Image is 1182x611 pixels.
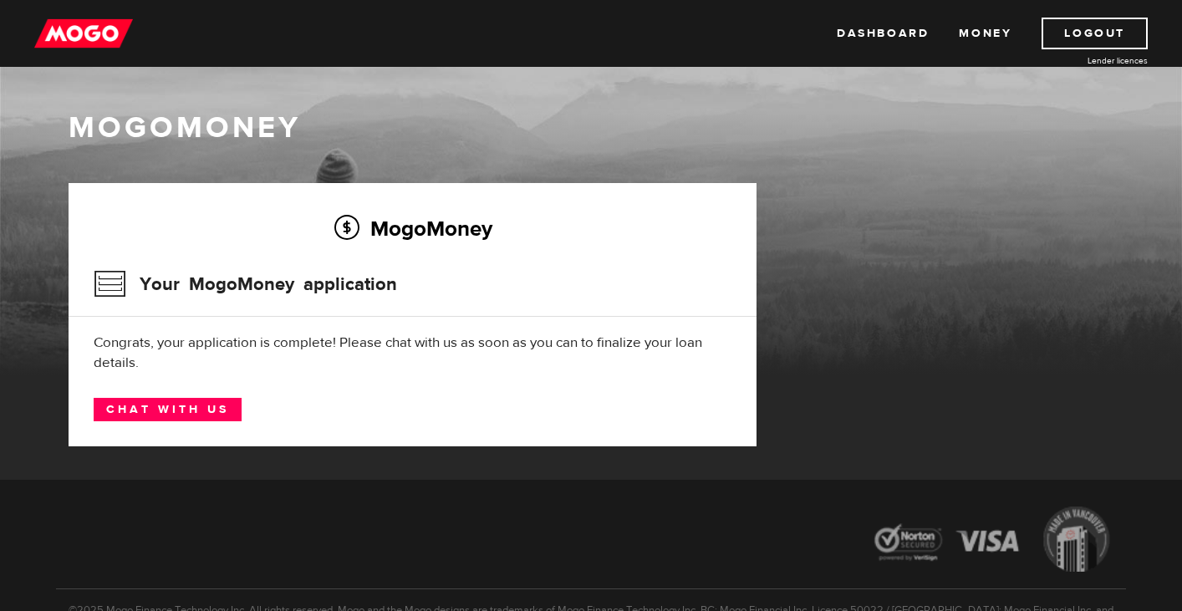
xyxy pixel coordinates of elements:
a: Chat with us [94,398,242,421]
h1: MogoMoney [69,110,1113,145]
h3: Your MogoMoney application [94,262,397,306]
iframe: LiveChat chat widget [848,222,1182,611]
div: Congrats, your application is complete! Please chat with us as soon as you can to finalize your l... [94,333,731,373]
a: Money [959,18,1011,49]
h2: MogoMoney [94,211,731,246]
img: mogo_logo-11ee424be714fa7cbb0f0f49df9e16ec.png [34,18,133,49]
a: Logout [1042,18,1148,49]
a: Dashboard [837,18,929,49]
a: Lender licences [1022,54,1148,67]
